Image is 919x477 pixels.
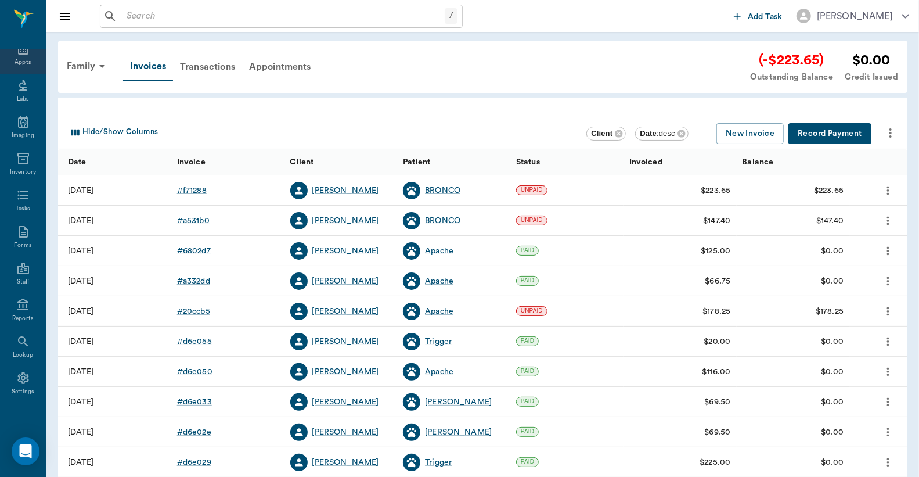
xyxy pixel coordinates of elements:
[68,457,93,468] div: 04/27/25
[821,336,844,347] div: $0.00
[705,426,731,438] div: $69.50
[816,306,844,317] div: $178.25
[586,127,626,141] div: Client
[123,52,173,81] a: Invoices
[425,366,453,378] a: Apache
[14,241,31,250] div: Forms
[879,302,898,321] button: more
[312,215,379,227] a: [PERSON_NAME]
[66,123,161,142] button: Select columns
[312,245,379,257] div: [PERSON_NAME]
[312,306,379,317] a: [PERSON_NAME]
[425,426,492,438] a: [PERSON_NAME]
[312,185,379,196] a: [PERSON_NAME]
[68,306,93,317] div: 06/12/25
[700,457,730,468] div: $225.00
[68,366,93,378] div: 04/27/25
[517,186,547,194] span: UNPAID
[702,366,730,378] div: $116.00
[149,154,165,170] button: Sort
[177,306,210,317] a: #20ccb5
[68,396,93,408] div: 04/27/25
[177,185,207,196] div: # f71288
[177,215,210,227] div: # a531b0
[425,306,453,317] a: Apache
[312,396,379,408] div: [PERSON_NAME]
[68,275,93,287] div: 06/24/25
[12,314,34,323] div: Reports
[817,9,893,23] div: [PERSON_NAME]
[705,396,731,408] div: $69.50
[879,181,898,200] button: more
[821,366,844,378] div: $0.00
[68,426,93,438] div: 04/27/25
[845,50,898,71] div: $0.00
[284,149,398,175] div: Client
[701,245,730,257] div: $125.00
[177,146,206,178] div: Invoice
[177,185,207,196] a: #f71288
[177,275,210,287] div: # a332dd
[879,271,898,291] button: more
[425,275,453,287] a: Apache
[814,185,844,196] div: $223.65
[312,275,379,287] a: [PERSON_NAME]
[68,245,93,257] div: 07/07/25
[821,396,844,408] div: $0.00
[53,5,77,28] button: Close drawer
[517,458,538,466] span: PAID
[635,127,689,141] div: Date:desc
[517,277,538,285] span: PAID
[177,245,211,257] a: #6802d7
[242,53,318,81] a: Appointments
[705,275,731,287] div: $66.75
[17,278,29,286] div: Staff
[517,428,538,436] span: PAID
[845,71,898,84] div: Credit Issued
[879,362,898,382] button: more
[177,366,212,378] a: #d6e050
[879,453,898,472] button: more
[122,8,445,24] input: Search
[821,426,844,438] div: $0.00
[879,241,898,261] button: more
[445,8,457,24] div: /
[425,245,453,257] div: Apache
[879,392,898,412] button: more
[68,185,93,196] div: 09/09/25
[425,396,492,408] a: [PERSON_NAME]
[312,426,379,438] a: [PERSON_NAME]
[16,205,30,213] div: Tasks
[177,457,211,468] a: #d6e029
[640,129,675,138] span: : desc
[312,336,379,347] a: [PERSON_NAME]
[517,367,538,375] span: PAID
[716,123,784,145] button: New Invoice
[743,146,774,178] div: Balance
[879,211,898,231] button: more
[624,149,737,175] div: Invoiced
[821,245,844,257] div: $0.00
[177,366,212,378] div: # d6e050
[173,53,242,81] a: Transactions
[312,366,379,378] a: [PERSON_NAME]
[816,215,844,227] div: $147.40
[821,275,844,287] div: $0.00
[171,149,284,175] div: Invoice
[517,307,547,315] span: UNPAID
[737,149,850,175] div: Balance
[12,131,34,140] div: Imaging
[177,396,212,408] a: #d6e033
[15,58,31,67] div: Appts
[629,146,663,178] div: Invoiced
[591,129,612,138] b: Client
